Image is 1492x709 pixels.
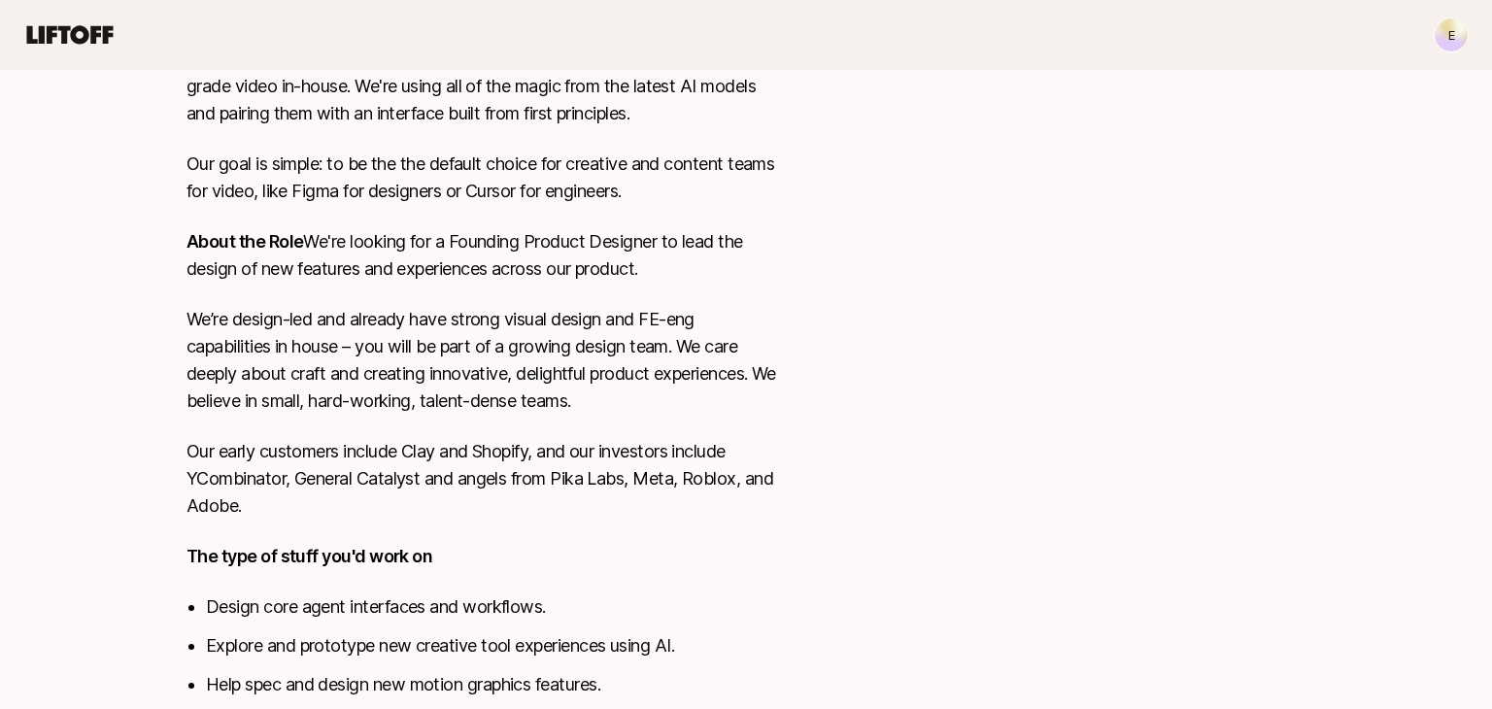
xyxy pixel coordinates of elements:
p: We're looking for a Founding Product Designer to lead the design of new features and experiences ... [186,228,777,283]
p: We’re design-led and already have strong visual design and FE-eng capabilities in house – you wil... [186,306,777,415]
button: E [1434,17,1469,52]
strong: The type of stuff you'd work on [186,546,432,566]
li: Help spec and design new motion graphics features. [206,671,777,698]
p: E [1448,23,1455,47]
li: Design core agent interfaces and workflows. [206,593,777,621]
p: Our goal is simple: to be the the default choice for creative and content teams for video, like F... [186,151,777,205]
strong: About the Role [186,231,303,252]
li: Explore and prototype new creative tool experiences using AI. [206,632,777,659]
p: We’re building a video tool for creative teams to film and produce commercial-grade video in-hous... [186,46,777,127]
p: Our early customers include Clay and Shopify, and our investors include YCombinator, General Cata... [186,438,777,520]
